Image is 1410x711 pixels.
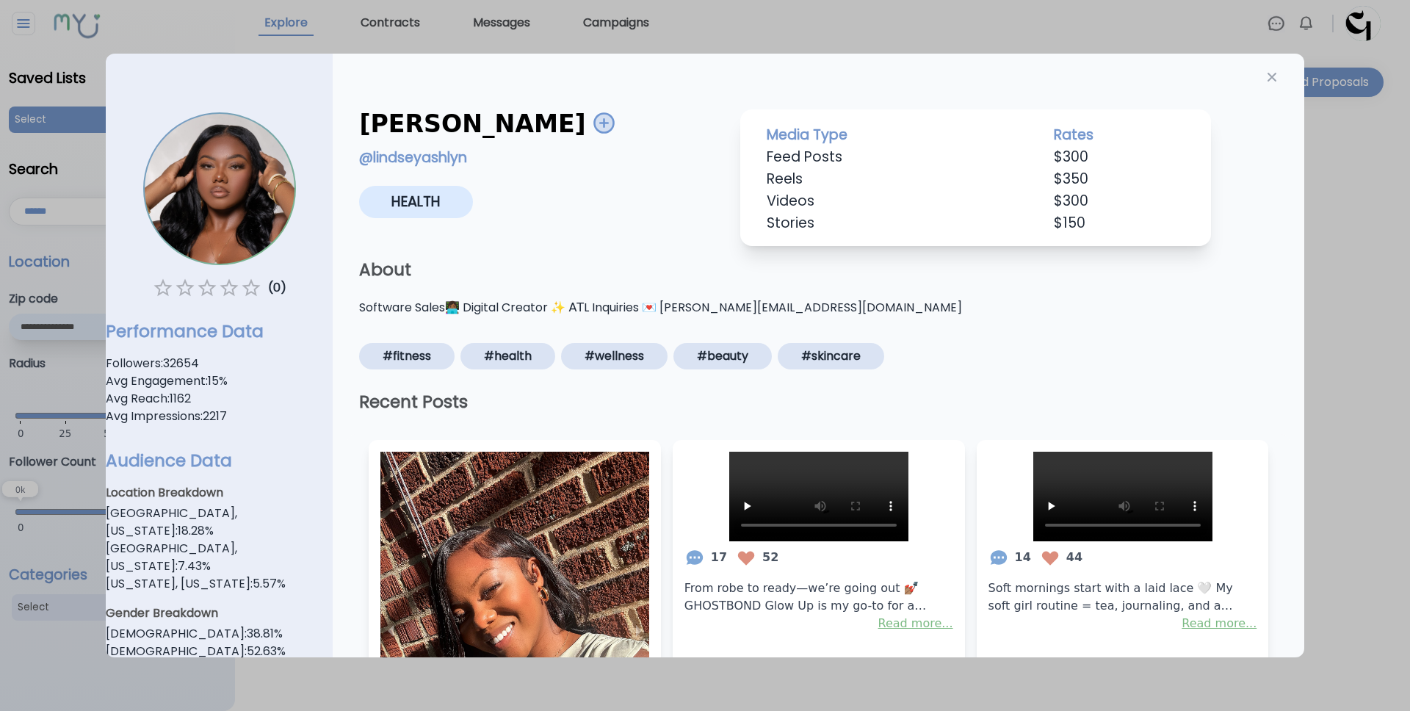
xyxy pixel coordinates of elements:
[684,547,727,568] span: 17
[1033,124,1205,146] th: Rates
[1182,615,1257,632] button: Read more...
[359,343,455,369] span: #Fitness
[460,343,555,369] span: #health
[347,390,1290,414] p: Recent Posts
[106,604,333,622] p: Gender Breakdown
[1040,547,1082,568] span: 44
[778,343,884,369] span: #Skincare
[684,574,953,615] span: From robe to ready—we’re going out 💅🏽 GHOSTBOND Glow Up is my go-to for a flawless lace that hold...
[746,168,1034,190] td: Reels
[359,148,467,167] a: @lindseyashlyn
[359,186,473,218] span: Health
[106,320,333,343] h1: Performance Data
[106,625,333,643] span: [DEMOGRAPHIC_DATA] : 38.81 %
[673,343,772,369] span: #Beauty
[106,355,333,372] span: Followers: 32654
[1033,190,1205,212] td: $ 300
[106,390,333,408] span: Avg Reach: 1162
[746,146,1034,168] td: Feed Posts
[106,643,333,660] span: [DEMOGRAPHIC_DATA] : 52.63 %
[347,299,1290,317] p: Software Sales👩🏾‍💻 Digital Creator ✨ ΑΤL Inquiries 💌 [PERSON_NAME][EMAIL_ADDRESS][DOMAIN_NAME]
[746,124,1034,146] th: Media Type
[106,505,333,540] span: [GEOGRAPHIC_DATA], [US_STATE] : 18.28 %
[106,449,333,472] h1: Audience Data
[1033,168,1205,190] td: $ 350
[988,547,1031,568] span: 14
[106,484,333,502] p: Location Breakdown
[878,615,953,632] button: Read more...
[561,343,668,369] span: #Wellness
[736,547,778,568] span: 52
[145,114,294,264] img: Profile
[106,408,333,425] span: Avg Impressions: 2217
[106,575,333,593] span: [US_STATE], [US_STATE] : 5.57 %
[1033,146,1205,168] td: $ 300
[593,111,615,134] img: Plus Button
[988,574,1257,615] span: Soft mornings start with a laid lace 🤍 My soft girl routine = tea, journaling, and a flawless ins...
[746,212,1034,234] td: Stories
[268,277,286,299] p: ( 0 )
[359,109,612,139] div: [PERSON_NAME]
[1033,212,1205,234] td: $ 150
[746,190,1034,212] td: Videos
[347,258,1290,281] p: About
[106,372,333,390] span: Avg Engagement: 15 %
[106,540,333,575] span: [GEOGRAPHIC_DATA], [US_STATE] : 7.43 %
